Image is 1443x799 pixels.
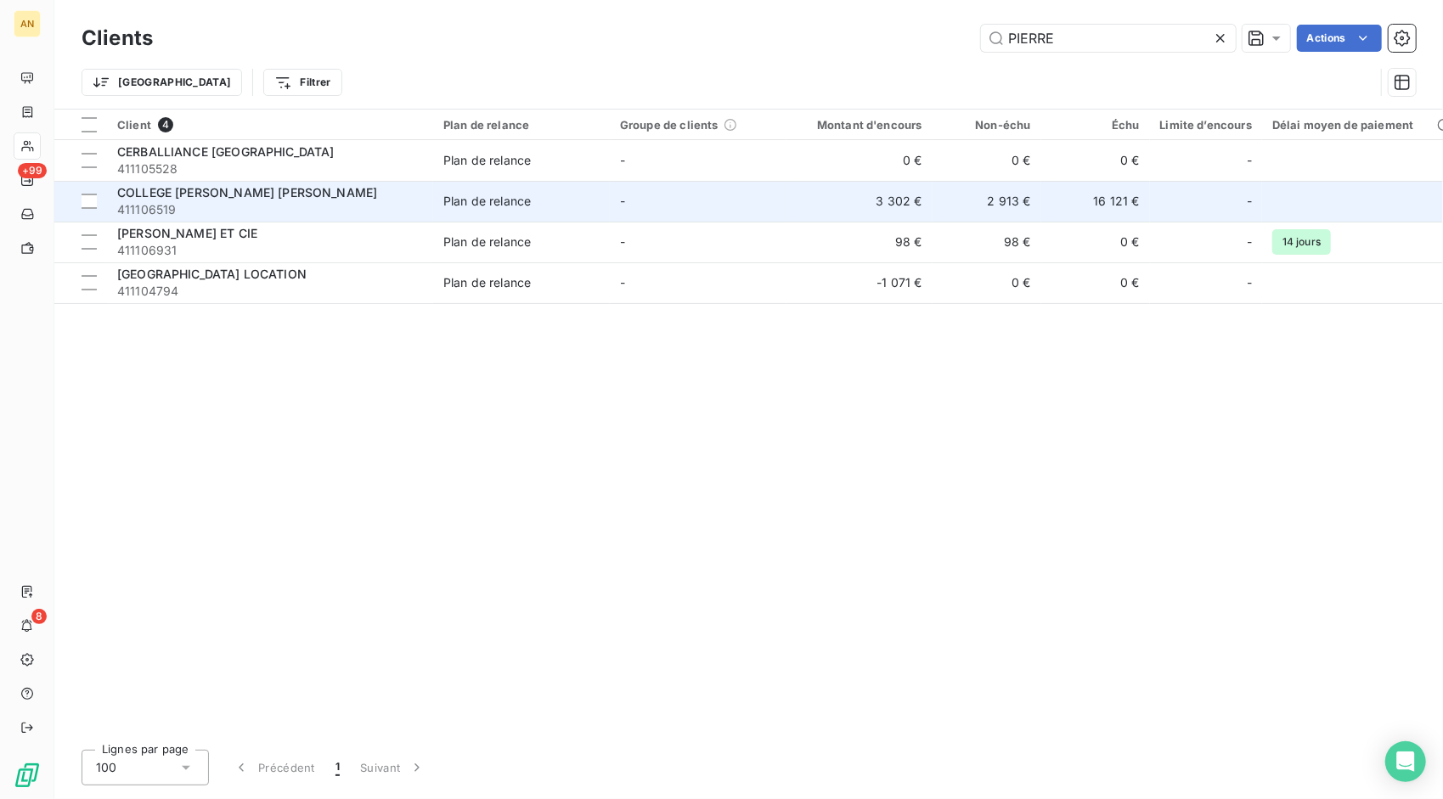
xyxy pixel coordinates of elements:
[117,283,423,300] span: 411104794
[31,609,47,624] span: 8
[335,759,340,776] span: 1
[933,140,1041,181] td: 0 €
[1297,25,1382,52] button: Actions
[443,118,600,132] div: Plan de relance
[1247,234,1252,250] span: -
[933,181,1041,222] td: 2 913 €
[1247,274,1252,291] span: -
[14,10,41,37] div: AN
[1041,140,1150,181] td: 0 €
[117,267,307,281] span: [GEOGRAPHIC_DATA] LOCATION
[1247,193,1252,210] span: -
[620,275,625,290] span: -
[797,118,922,132] div: Montant d'encours
[82,23,153,53] h3: Clients
[943,118,1031,132] div: Non-échu
[443,234,531,250] div: Plan de relance
[223,750,325,785] button: Précédent
[117,201,423,218] span: 411106519
[443,152,531,169] div: Plan de relance
[620,118,719,132] span: Groupe de clients
[1385,741,1426,782] div: Open Intercom Messenger
[620,153,625,167] span: -
[117,226,257,240] span: [PERSON_NAME] ET CIE
[263,69,341,96] button: Filtrer
[1041,262,1150,303] td: 0 €
[786,262,933,303] td: -1 071 €
[1041,181,1150,222] td: 16 121 €
[786,222,933,262] td: 98 €
[620,234,625,249] span: -
[117,118,151,132] span: Client
[117,185,377,200] span: COLLEGE [PERSON_NAME] [PERSON_NAME]
[443,274,531,291] div: Plan de relance
[158,117,173,132] span: 4
[933,262,1041,303] td: 0 €
[933,222,1041,262] td: 98 €
[18,163,47,178] span: +99
[786,181,933,222] td: 3 302 €
[620,194,625,208] span: -
[786,140,933,181] td: 0 €
[1051,118,1140,132] div: Échu
[350,750,436,785] button: Suivant
[117,144,335,159] span: CERBALLIANCE [GEOGRAPHIC_DATA]
[981,25,1236,52] input: Rechercher
[117,242,423,259] span: 411106931
[1041,222,1150,262] td: 0 €
[1272,229,1331,255] span: 14 jours
[443,193,531,210] div: Plan de relance
[325,750,350,785] button: 1
[96,759,116,776] span: 100
[117,160,423,177] span: 411105528
[82,69,242,96] button: [GEOGRAPHIC_DATA]
[1160,118,1252,132] div: Limite d’encours
[1247,152,1252,169] span: -
[14,762,41,789] img: Logo LeanPay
